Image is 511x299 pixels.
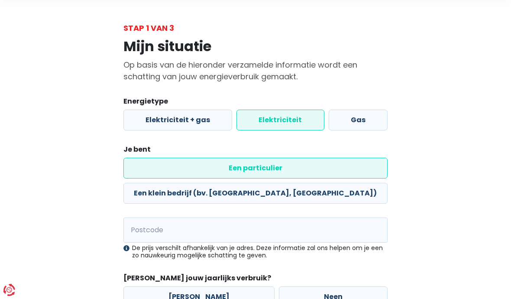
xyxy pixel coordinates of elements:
[123,218,388,243] input: 1000
[236,110,324,130] label: Elektriciteit
[123,22,388,34] div: Stap 1 van 3
[123,59,388,82] p: Op basis van de hieronder verzamelde informatie wordt een schatting van jouw energieverbruik gema...
[123,110,232,130] label: Elektriciteit + gas
[123,144,388,158] legend: Je bent
[123,273,388,286] legend: [PERSON_NAME] jouw jaarlijks verbruik?
[123,158,388,179] label: Een particulier
[123,38,388,55] h1: Mijn situatie
[329,110,388,130] label: Gas
[123,244,388,259] div: De prijs verschilt afhankelijk van je adres. Deze informatie zal ons helpen om je een zo nauwkeur...
[123,183,388,204] label: Een klein bedrijf (bv. [GEOGRAPHIC_DATA], [GEOGRAPHIC_DATA])
[123,96,388,110] legend: Energietype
